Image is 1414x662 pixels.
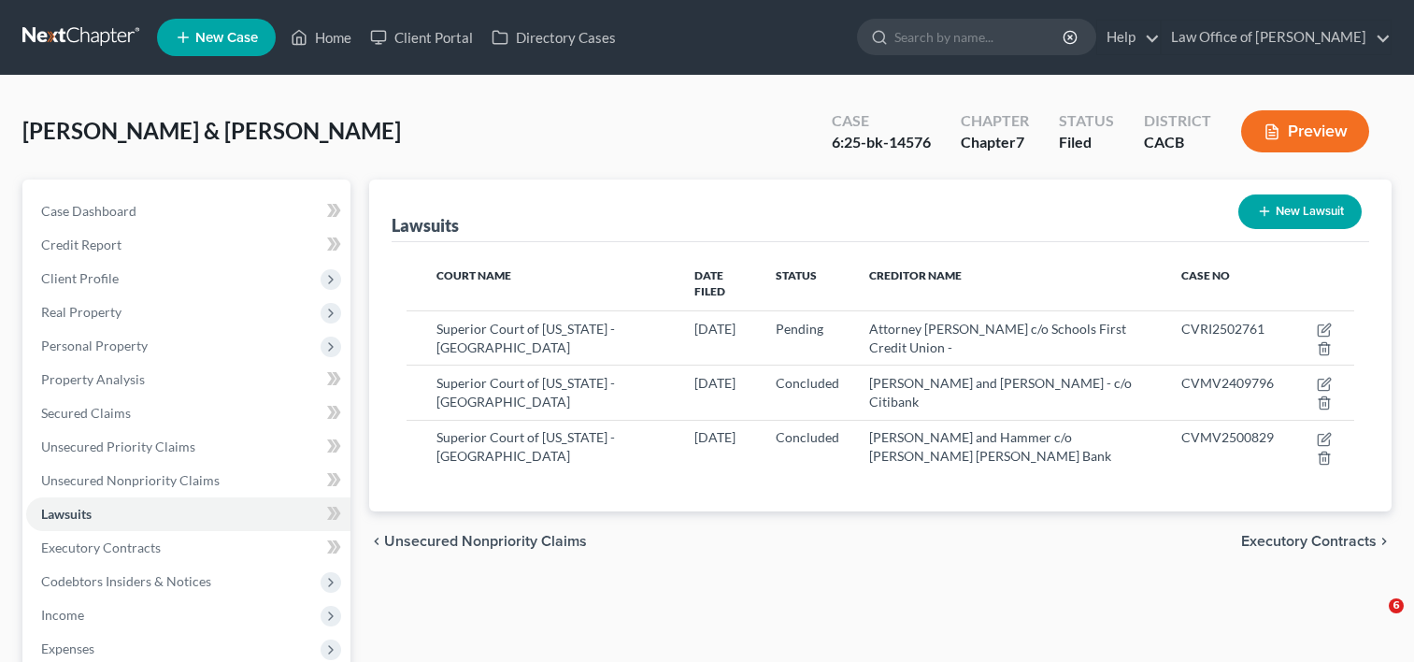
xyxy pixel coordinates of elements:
[482,21,625,54] a: Directory Cases
[436,375,615,410] span: Superior Court of [US_STATE] - [GEOGRAPHIC_DATA]
[1377,534,1392,549] i: chevron_right
[22,117,401,144] span: [PERSON_NAME] & [PERSON_NAME]
[392,214,459,237] div: Lawsuits
[832,132,931,153] div: 6:25-bk-14576
[961,110,1029,132] div: Chapter
[26,396,350,430] a: Secured Claims
[41,270,119,286] span: Client Profile
[1241,534,1392,549] button: Executory Contracts chevron_right
[694,429,736,445] span: [DATE]
[41,304,121,320] span: Real Property
[361,21,482,54] a: Client Portal
[41,506,92,522] span: Lawsuits
[776,321,823,337] span: Pending
[1016,133,1024,151] span: 7
[384,534,587,549] span: Unsecured Nonpriority Claims
[1059,132,1114,153] div: Filed
[1181,429,1274,445] span: CVMV2500829
[1389,598,1404,613] span: 6
[41,472,220,488] span: Unsecured Nonpriority Claims
[1238,194,1362,229] button: New Lawsuit
[1144,110,1211,132] div: District
[41,439,195,454] span: Unsecured Priority Claims
[436,429,615,464] span: Superior Court of [US_STATE] - [GEOGRAPHIC_DATA]
[369,534,384,549] i: chevron_left
[436,268,511,282] span: Court Name
[1241,110,1369,152] button: Preview
[41,371,145,387] span: Property Analysis
[26,464,350,497] a: Unsecured Nonpriority Claims
[436,321,615,355] span: Superior Court of [US_STATE] - [GEOGRAPHIC_DATA]
[41,338,148,353] span: Personal Property
[776,375,839,391] span: Concluded
[41,237,121,252] span: Credit Report
[869,375,1132,410] span: [PERSON_NAME] and [PERSON_NAME] - c/o Citibank
[869,321,1126,355] span: Attorney [PERSON_NAME] c/o Schools First Credit Union -
[1241,534,1377,549] span: Executory Contracts
[41,640,94,656] span: Expenses
[1181,321,1264,337] span: CVRI2502761
[26,228,350,262] a: Credit Report
[1162,21,1391,54] a: Law Office of [PERSON_NAME]
[961,132,1029,153] div: Chapter
[195,31,258,45] span: New Case
[776,429,839,445] span: Concluded
[869,268,962,282] span: Creditor Name
[26,194,350,228] a: Case Dashboard
[41,540,161,555] span: Executory Contracts
[1144,132,1211,153] div: CACB
[1097,21,1160,54] a: Help
[1181,268,1230,282] span: Case No
[1350,598,1395,643] iframe: Intercom live chat
[832,110,931,132] div: Case
[369,534,587,549] button: chevron_left Unsecured Nonpriority Claims
[41,607,84,623] span: Income
[694,268,725,298] span: Date Filed
[694,375,736,391] span: [DATE]
[41,203,136,219] span: Case Dashboard
[41,573,211,589] span: Codebtors Insiders & Notices
[281,21,361,54] a: Home
[869,429,1111,464] span: [PERSON_NAME] and Hammer c/o [PERSON_NAME] [PERSON_NAME] Bank
[26,363,350,396] a: Property Analysis
[1059,110,1114,132] div: Status
[26,531,350,565] a: Executory Contracts
[26,497,350,531] a: Lawsuits
[26,430,350,464] a: Unsecured Priority Claims
[894,20,1065,54] input: Search by name...
[776,268,817,282] span: Status
[41,405,131,421] span: Secured Claims
[694,321,736,337] span: [DATE]
[1181,375,1274,391] span: CVMV2409796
